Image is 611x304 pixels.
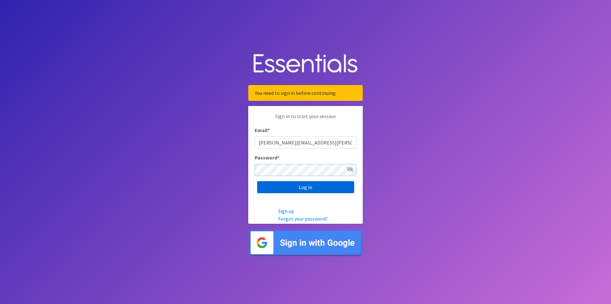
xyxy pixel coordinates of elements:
div: You need to sign in before continuing. [248,85,363,101]
img: Sign in with Google [248,229,363,257]
a: Sign up [278,208,294,214]
p: Sign in to start your session [255,112,356,126]
input: Log in [257,181,354,193]
label: Password [255,154,279,161]
img: Human Essentials [248,47,363,80]
abbr: required [277,154,279,161]
a: Forgot your password? [278,216,328,222]
abbr: required [268,127,270,133]
label: Email [255,126,270,134]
